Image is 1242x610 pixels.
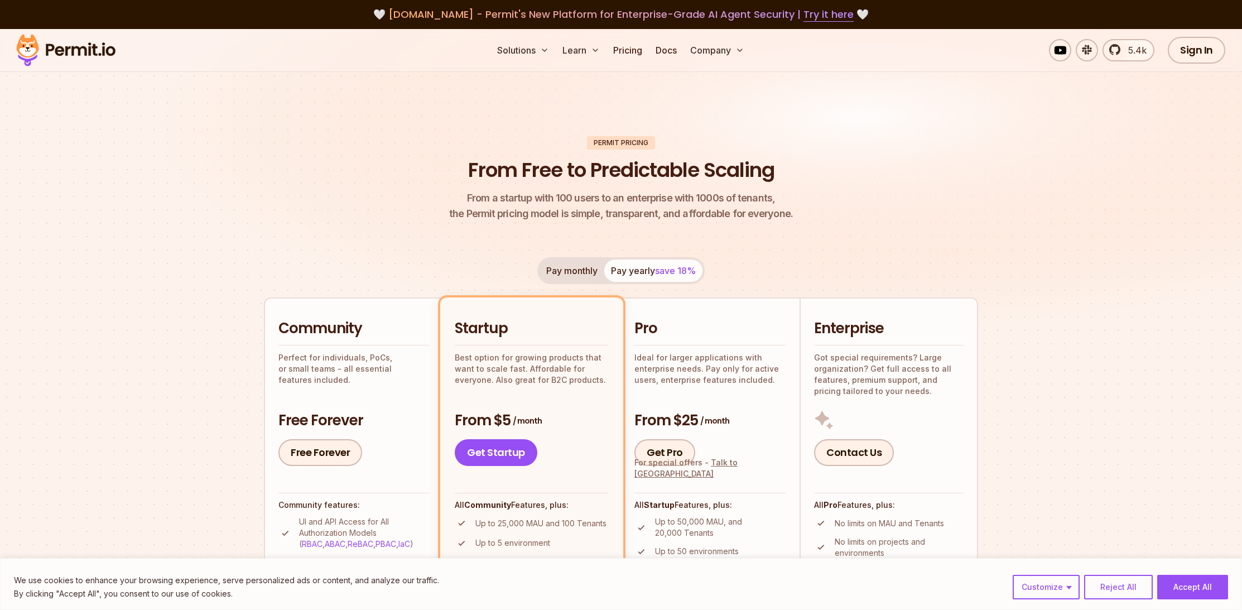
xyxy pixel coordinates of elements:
[376,539,396,549] a: PBAC
[835,536,964,559] p: No limits on projects and environments
[455,319,609,339] h2: Startup
[634,499,786,511] h4: All Features, plus:
[299,516,429,550] p: UI and API Access for All Authorization Models ( , , , , )
[299,556,429,578] p: Embeddable (e.g., User Management)
[449,190,793,206] span: From a startup with 100 users to an enterprise with 1000s of tenants,
[348,539,373,549] a: ReBAC
[634,457,786,479] div: For special offers -
[475,537,550,549] p: Up to 5 environment
[468,156,774,184] h1: From Free to Predictable Scaling
[464,500,511,510] strong: Community
[540,260,604,282] button: Pay monthly
[686,39,749,61] button: Company
[475,556,609,578] p: Full for Automated Deployments
[475,518,606,529] p: Up to 25,000 MAU and 100 Tenants
[634,411,786,431] h3: From $25
[278,411,429,431] h3: Free Forever
[634,352,786,386] p: Ideal for larger applications with enterprise needs. Pay only for active users, enterprise featur...
[14,587,439,601] p: By clicking "Accept All", you consent to our use of cookies.
[814,319,964,339] h2: Enterprise
[803,7,854,22] a: Try it here
[655,546,739,557] p: Up to 50 environments
[398,539,410,549] a: IaC
[1084,575,1153,599] button: Reject All
[27,7,1215,22] div: 🤍 🤍
[1103,39,1154,61] a: 5.4k
[655,516,786,539] p: Up to 50,000 MAU, and 20,000 Tenants
[455,439,537,466] a: Get Startup
[455,499,609,511] h4: All Features, plus:
[1157,575,1228,599] button: Accept All
[835,518,944,529] p: No limits on MAU and Tenants
[634,439,695,466] a: Get Pro
[455,411,609,431] h3: From $5
[814,352,964,397] p: Got special requirements? Large organization? Get full access to all features, premium support, a...
[11,31,121,69] img: Permit logo
[325,539,345,549] a: ABAC
[1013,575,1080,599] button: Customize
[278,319,429,339] h2: Community
[814,439,894,466] a: Contact Us
[1121,44,1147,57] span: 5.4k
[488,556,567,566] a: GitOps CI/CD Pipeline
[1168,37,1225,64] a: Sign In
[278,352,429,386] p: Perfect for individuals, PoCs, or small teams - all essential features included.
[558,39,604,61] button: Learn
[388,7,854,21] span: [DOMAIN_NAME] - Permit's New Platform for Enterprise-Grade AI Agent Security |
[700,415,729,426] span: / month
[513,415,542,426] span: / month
[14,574,439,587] p: We use cookies to enhance your browsing experience, serve personalized ads or content, and analyz...
[493,39,553,61] button: Solutions
[634,319,786,339] h2: Pro
[278,499,429,511] h4: Community features:
[814,499,964,511] h4: All Features, plus:
[299,556,394,577] a: Authorization Interfaces
[644,500,675,510] strong: Startup
[278,439,362,466] a: Free Forever
[824,500,837,510] strong: Pro
[587,136,655,150] div: Permit Pricing
[609,39,647,61] a: Pricing
[651,39,681,61] a: Docs
[302,539,322,549] a: RBAC
[449,190,793,222] p: the Permit pricing model is simple, transparent, and affordable for everyone.
[455,352,609,386] p: Best option for growing products that want to scale fast. Affordable for everyone. Also great for...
